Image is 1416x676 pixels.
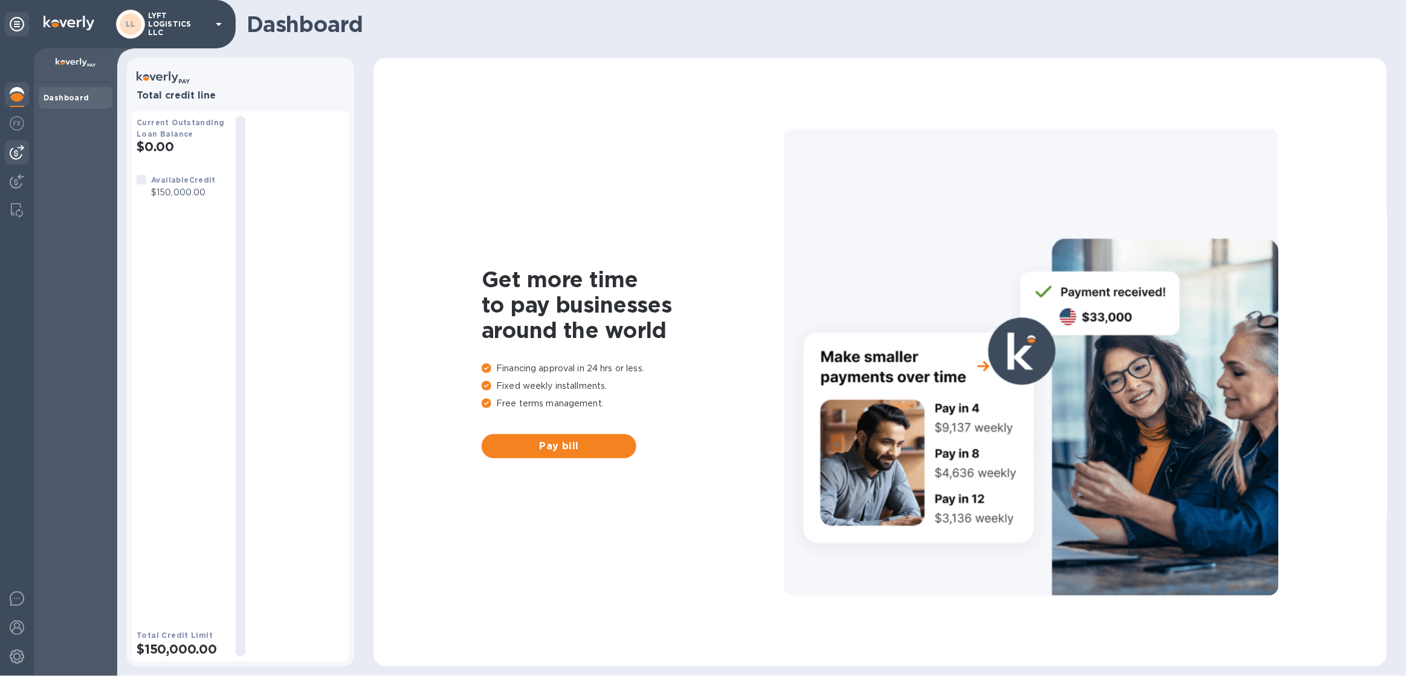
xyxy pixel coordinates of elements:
[482,397,784,410] p: Free terms management.
[482,362,784,375] p: Financing approval in 24 hrs or less.
[151,175,216,184] b: Available Credit
[137,90,344,102] h3: Total credit line
[491,439,627,453] span: Pay bill
[482,267,784,343] h1: Get more time to pay businesses around the world
[482,380,784,392] p: Fixed weekly installments.
[247,11,1381,37] h1: Dashboard
[148,11,209,37] p: LYFT LOGISTICS LLC
[137,139,226,154] h2: $0.00
[137,118,225,138] b: Current Outstanding Loan Balance
[44,16,94,30] img: Logo
[126,19,136,28] b: LL
[44,93,89,102] b: Dashboard
[10,116,24,131] img: Foreign exchange
[151,186,216,199] p: $150,000.00
[482,434,636,458] button: Pay bill
[137,642,226,657] h2: $150,000.00
[137,631,213,640] b: Total Credit Limit
[5,12,29,36] div: Unpin categories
